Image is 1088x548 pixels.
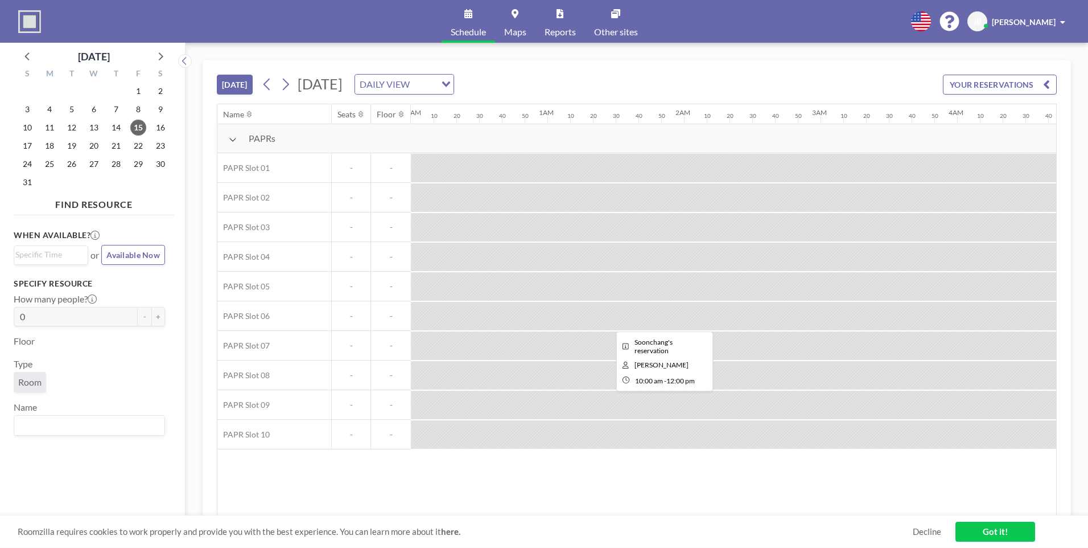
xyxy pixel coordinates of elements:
div: 40 [636,112,642,120]
h3: Specify resource [14,279,165,289]
div: 10 [704,112,711,120]
span: - [371,311,411,321]
div: 30 [613,112,620,120]
span: Tuesday, August 19, 2025 [64,138,80,154]
label: Type [14,358,32,370]
a: here. [441,526,460,537]
div: 20 [863,112,870,120]
span: PAPRs [249,133,275,144]
div: T [105,67,127,82]
button: - [138,307,151,326]
span: Thursday, August 7, 2025 [108,101,124,117]
span: - [371,193,411,203]
span: Thursday, August 28, 2025 [108,156,124,172]
div: 50 [658,112,665,120]
span: PAPR Slot 10 [217,430,270,440]
span: - [332,163,370,173]
span: Tuesday, August 5, 2025 [64,101,80,117]
div: 4AM [949,108,963,117]
span: - [332,341,370,351]
div: 40 [499,112,506,120]
div: W [83,67,105,82]
span: - [371,430,411,440]
span: Soonchang Hong [634,361,689,369]
div: 20 [1000,112,1007,120]
div: Search for option [14,416,164,435]
input: Search for option [15,248,81,261]
div: 30 [749,112,756,120]
span: DAILY VIEW [357,77,412,92]
span: Monday, August 4, 2025 [42,101,57,117]
span: Sunday, August 10, 2025 [19,120,35,136]
span: - [371,163,411,173]
span: Tuesday, August 12, 2025 [64,120,80,136]
span: Maps [504,27,526,36]
div: 10 [431,112,438,120]
span: - [332,400,370,410]
div: 3AM [812,108,827,117]
span: PAPR Slot 07 [217,341,270,351]
span: - [332,311,370,321]
span: 12:00 PM [666,377,695,385]
img: organization-logo [18,10,41,33]
div: Seats [337,109,356,120]
span: Wednesday, August 27, 2025 [86,156,102,172]
span: Schedule [451,27,486,36]
div: 30 [1023,112,1029,120]
span: Thursday, August 14, 2025 [108,120,124,136]
button: Available Now [101,245,165,265]
div: F [127,67,149,82]
input: Search for option [15,418,158,433]
span: PAPR Slot 05 [217,281,270,292]
button: + [151,307,165,326]
span: Sunday, August 3, 2025 [19,101,35,117]
label: Floor [14,336,35,347]
span: - [332,281,370,292]
span: Sunday, August 24, 2025 [19,156,35,172]
div: 10 [840,112,847,120]
span: Saturday, August 2, 2025 [153,83,168,99]
span: - [332,193,370,203]
span: Monday, August 18, 2025 [42,138,57,154]
div: [DATE] [78,48,110,64]
span: - [371,281,411,292]
span: Tuesday, August 26, 2025 [64,156,80,172]
span: Monday, August 11, 2025 [42,120,57,136]
div: 10 [977,112,984,120]
span: Friday, August 15, 2025 [130,120,146,136]
span: PAPR Slot 03 [217,222,270,232]
span: Soonchang's reservation [634,338,673,355]
span: - [371,252,411,262]
span: Friday, August 22, 2025 [130,138,146,154]
span: - [371,400,411,410]
label: Name [14,402,37,413]
span: - [332,222,370,232]
div: S [17,67,39,82]
label: How many people? [14,293,97,305]
span: Saturday, August 16, 2025 [153,120,168,136]
div: Search for option [355,75,454,94]
span: PAPR Slot 01 [217,163,270,173]
input: Search for option [413,77,435,92]
div: Search for option [14,246,88,263]
div: T [61,67,83,82]
span: PAPR Slot 04 [217,252,270,262]
h4: FIND RESOURCE [14,194,174,210]
span: Friday, August 8, 2025 [130,101,146,117]
div: 20 [590,112,597,120]
div: 10 [567,112,574,120]
button: YOUR RESERVATIONS [943,75,1057,95]
div: Name [223,109,244,120]
span: Friday, August 1, 2025 [130,83,146,99]
div: 50 [522,112,529,120]
span: - [371,222,411,232]
div: 50 [795,112,802,120]
div: 40 [772,112,779,120]
span: - [332,430,370,440]
span: Other sites [594,27,638,36]
span: - [332,370,370,381]
div: 20 [454,112,460,120]
span: JB [973,17,982,27]
span: - [371,341,411,351]
span: Thursday, August 21, 2025 [108,138,124,154]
